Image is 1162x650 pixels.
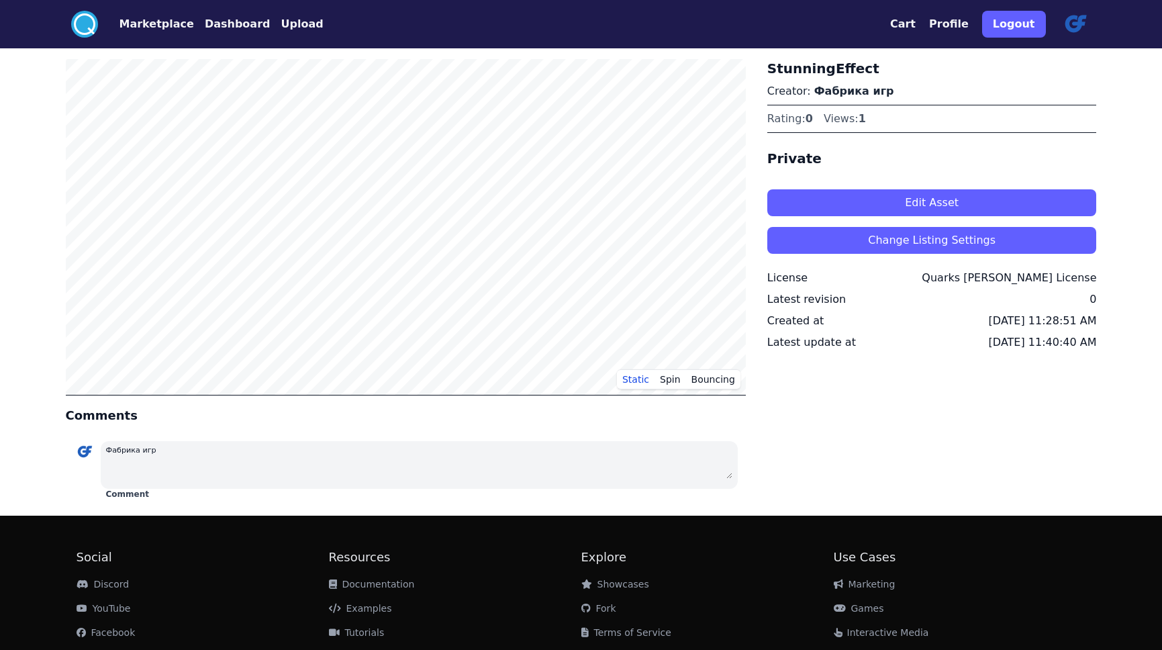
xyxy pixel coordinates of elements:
[98,16,194,32] a: Marketplace
[617,369,655,389] button: Static
[834,627,929,638] a: Interactive Media
[767,270,808,286] div: License
[982,5,1046,43] a: Logout
[982,11,1046,38] button: Logout
[66,406,746,425] h4: Comments
[281,16,323,32] button: Upload
[270,16,323,32] a: Upload
[77,627,136,638] a: Facebook
[767,111,813,127] div: Rating:
[767,83,1097,99] p: Creator:
[806,112,813,125] span: 0
[929,16,969,32] button: Profile
[767,227,1097,254] button: Change Listing Settings
[581,579,649,590] a: Showcases
[859,112,866,125] span: 1
[834,579,895,590] a: Marketing
[1090,291,1096,308] div: 0
[194,16,271,32] a: Dashboard
[767,313,824,329] div: Created at
[329,603,392,614] a: Examples
[834,548,1086,567] h2: Use Cases
[767,334,856,351] div: Latest update at
[205,16,271,32] button: Dashboard
[767,291,846,308] div: Latest revision
[106,489,149,500] button: Comment
[686,369,740,389] button: Bouncing
[581,627,671,638] a: Terms of Service
[989,334,1097,351] div: [DATE] 11:40:40 AM
[814,85,894,97] a: Фабрика игр
[655,369,686,389] button: Spin
[1059,8,1092,40] img: profile
[581,548,834,567] h2: Explore
[74,441,95,463] img: profile
[767,189,1097,216] button: Edit Asset
[890,16,916,32] button: Cart
[106,446,156,455] small: Фабрика игр
[922,270,1096,286] div: Quarks [PERSON_NAME] License
[989,313,1097,329] div: [DATE] 11:28:51 AM
[119,16,194,32] button: Marketplace
[581,603,616,614] a: Fork
[329,579,415,590] a: Documentation
[77,548,329,567] h2: Social
[767,179,1097,216] a: Edit Asset
[834,603,884,614] a: Games
[824,111,866,127] div: Views:
[329,548,581,567] h2: Resources
[767,149,1097,168] h4: Private
[77,603,131,614] a: YouTube
[77,579,130,590] a: Discord
[329,627,385,638] a: Tutorials
[767,59,1097,78] h3: StunningEffect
